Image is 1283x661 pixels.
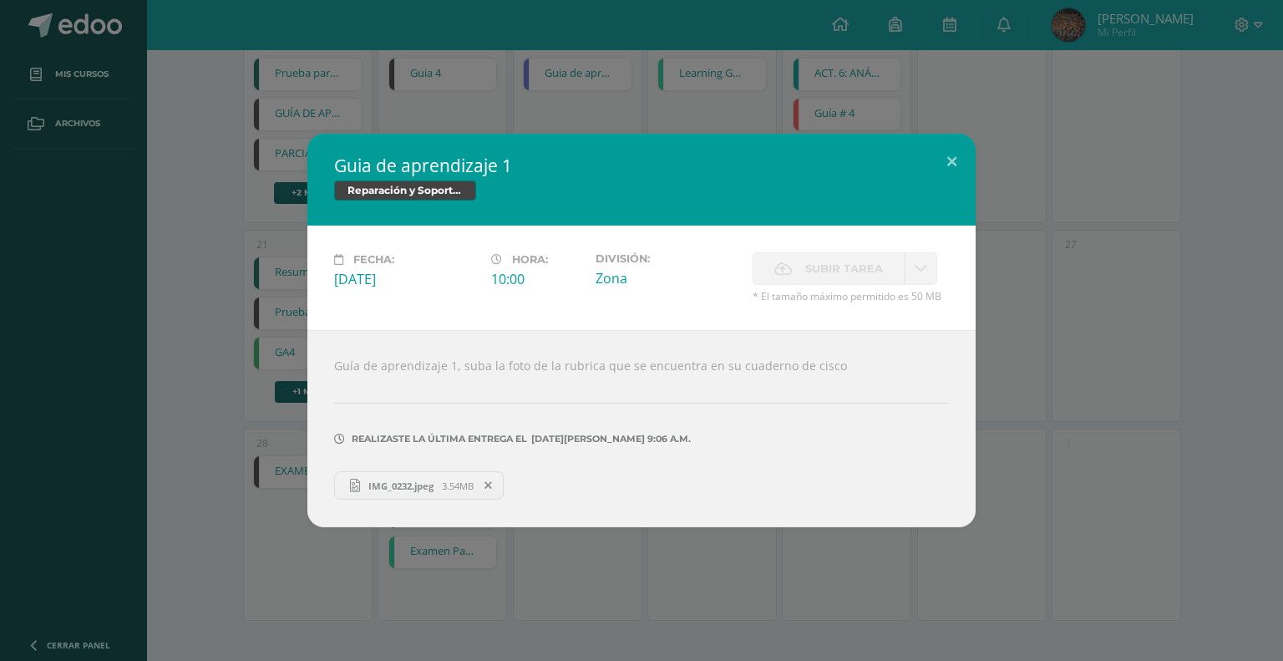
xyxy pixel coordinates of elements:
span: * El tamaño máximo permitido es 50 MB [753,289,949,303]
span: 3.54MB [442,480,474,492]
span: Remover entrega [474,476,503,495]
span: IMG_0232.jpeg [360,480,442,492]
button: Close (Esc) [928,134,976,191]
div: Guía de aprendizaje 1, suba la foto de la rubrica que se encuentra en su cuaderno de cisco [307,330,976,527]
a: La fecha de entrega ha expirado [905,252,937,285]
div: [DATE] [334,270,478,288]
span: Reparación y Soporte Técnico CISCO [334,181,476,201]
span: Hora: [512,253,548,266]
div: Zona [596,269,739,287]
span: Fecha: [353,253,394,266]
span: Subir tarea [805,253,883,284]
label: La fecha de entrega ha expirado [753,252,905,285]
a: IMG_0232.jpeg 3.54MB [334,471,504,500]
label: División: [596,252,739,265]
h2: Guia de aprendizaje 1 [334,154,949,177]
span: Realizaste la última entrega el [352,433,527,445]
div: 10:00 [491,270,582,288]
